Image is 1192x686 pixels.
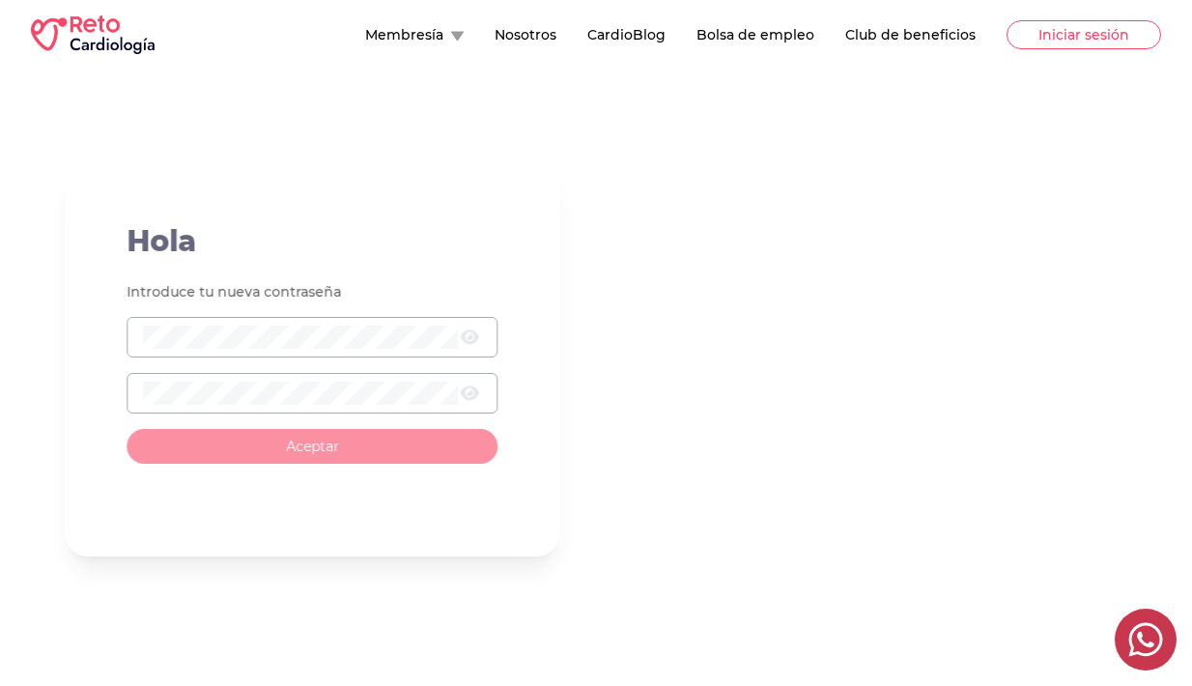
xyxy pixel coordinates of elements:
[31,15,155,54] img: RETO Cardio Logo
[127,429,497,464] button: Aceptar
[127,224,497,259] h2: Hola
[127,282,497,301] p: Introduce tu nueva contraseña
[1007,20,1161,49] button: Iniciar sesión
[365,25,464,44] button: Membresía
[845,25,976,44] button: Club de beneficios
[286,438,339,455] span: Aceptar
[696,25,814,44] button: Bolsa de empleo
[495,25,556,44] button: Nosotros
[587,25,666,44] button: CardioBlog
